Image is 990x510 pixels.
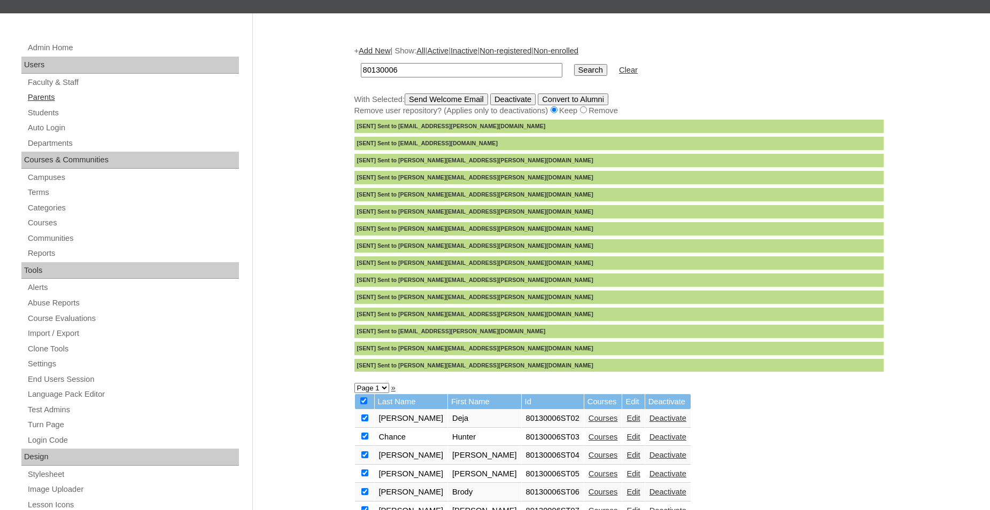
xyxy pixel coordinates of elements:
td: [PERSON_NAME] [375,446,448,465]
a: » [391,383,396,392]
td: 80130006ST04 [522,446,584,465]
input: Deactivate [490,93,536,105]
div: With Selected: [354,93,884,372]
a: Non-enrolled [533,46,578,55]
div: Remove user repository? (Applies only to deactivations) Keep Remove [354,105,884,116]
a: Auto Login [27,121,239,135]
a: Settings [27,357,239,371]
div: [SENT] Sent to [PERSON_NAME][EMAIL_ADDRESS][PERSON_NAME][DOMAIN_NAME] [354,359,884,372]
a: Language Pack Editor [27,388,239,401]
a: Deactivate [649,433,686,441]
a: Students [27,106,239,120]
a: Courses [589,433,618,441]
a: Clear [619,66,638,74]
a: Import / Export [27,327,239,340]
td: Id [522,394,584,410]
div: [SENT] Sent to [PERSON_NAME][EMAIL_ADDRESS][PERSON_NAME][DOMAIN_NAME] [354,205,884,218]
td: Last Name [375,394,448,410]
td: Hunter [448,428,521,446]
a: Courses [589,488,618,496]
a: All [416,46,425,55]
input: Send Welcome Email [405,93,488,105]
a: Test Admins [27,403,239,417]
td: 80130006ST03 [522,428,584,446]
a: Deactivate [649,414,686,422]
div: Courses & Communities [21,152,239,169]
a: Terms [27,186,239,199]
a: Course Evaluations [27,312,239,325]
a: Abuse Reports [27,296,239,310]
td: 80130006ST02 [522,410,584,428]
div: [SENT] Sent to [EMAIL_ADDRESS][PERSON_NAME][DOMAIN_NAME] [354,120,884,133]
a: Clone Tools [27,342,239,356]
td: Deactivate [645,394,691,410]
td: [PERSON_NAME] [375,410,448,428]
a: Departments [27,137,239,150]
div: [SENT] Sent to [EMAIL_ADDRESS][DOMAIN_NAME] [354,137,884,150]
a: Alerts [27,281,239,294]
a: Parents [27,91,239,104]
td: Courses [584,394,622,410]
div: [SENT] Sent to [PERSON_NAME][EMAIL_ADDRESS][PERSON_NAME][DOMAIN_NAME] [354,154,884,167]
a: Deactivate [649,469,686,478]
td: Deja [448,410,521,428]
a: Turn Page [27,418,239,431]
td: 80130006ST05 [522,465,584,483]
td: [PERSON_NAME] [448,465,521,483]
a: Inactive [451,46,478,55]
a: End Users Session [27,373,239,386]
div: [SENT] Sent to [PERSON_NAME][EMAIL_ADDRESS][PERSON_NAME][DOMAIN_NAME] [354,256,884,270]
td: [PERSON_NAME] [375,465,448,483]
a: Login Code [27,434,239,447]
a: Communities [27,232,239,245]
a: Campuses [27,171,239,184]
a: Faculty & Staff [27,76,239,89]
div: [SENT] Sent to [PERSON_NAME][EMAIL_ADDRESS][PERSON_NAME][DOMAIN_NAME] [354,273,884,287]
a: Courses [589,451,618,459]
a: Courses [589,414,618,422]
td: Edit [622,394,644,410]
a: Stylesheet [27,468,239,481]
a: Edit [627,414,640,422]
a: Deactivate [649,451,686,459]
a: Courses [27,216,239,230]
div: [SENT] Sent to [PERSON_NAME][EMAIL_ADDRESS][PERSON_NAME][DOMAIN_NAME] [354,188,884,201]
a: Courses [589,469,618,478]
input: Search [361,63,562,77]
input: Search [574,64,607,76]
td: First Name [448,394,521,410]
div: Users [21,57,239,74]
td: [PERSON_NAME] [448,446,521,465]
div: [SENT] Sent to [PERSON_NAME][EMAIL_ADDRESS][PERSON_NAME][DOMAIN_NAME] [354,239,884,253]
a: Add New [359,46,390,55]
a: Edit [627,451,640,459]
td: Chance [375,428,448,446]
a: Image Uploader [27,483,239,496]
div: [SENT] Sent to [EMAIL_ADDRESS][PERSON_NAME][DOMAIN_NAME] [354,325,884,338]
a: Reports [27,247,239,260]
div: [SENT] Sent to [PERSON_NAME][EMAIL_ADDRESS][PERSON_NAME][DOMAIN_NAME] [354,342,884,355]
a: Edit [627,488,640,496]
div: Design [21,449,239,466]
td: [PERSON_NAME] [375,483,448,501]
a: Categories [27,201,239,215]
td: 80130006ST06 [522,483,584,501]
a: Edit [627,433,640,441]
a: Edit [627,469,640,478]
a: Active [427,46,448,55]
td: Brody [448,483,521,501]
div: Tools [21,262,239,279]
a: Admin Home [27,41,239,54]
div: [SENT] Sent to [PERSON_NAME][EMAIL_ADDRESS][PERSON_NAME][DOMAIN_NAME] [354,291,884,304]
div: [SENT] Sent to [PERSON_NAME][EMAIL_ADDRESS][PERSON_NAME][DOMAIN_NAME] [354,308,884,321]
div: [SENT] Sent to [PERSON_NAME][EMAIL_ADDRESS][PERSON_NAME][DOMAIN_NAME] [354,222,884,236]
a: Non-registered [479,46,531,55]
div: + | Show: | | | | [354,45,884,372]
a: Deactivate [649,488,686,496]
input: Convert to Alumni [538,93,608,105]
div: [SENT] Sent to [PERSON_NAME][EMAIL_ADDRESS][PERSON_NAME][DOMAIN_NAME] [354,171,884,184]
